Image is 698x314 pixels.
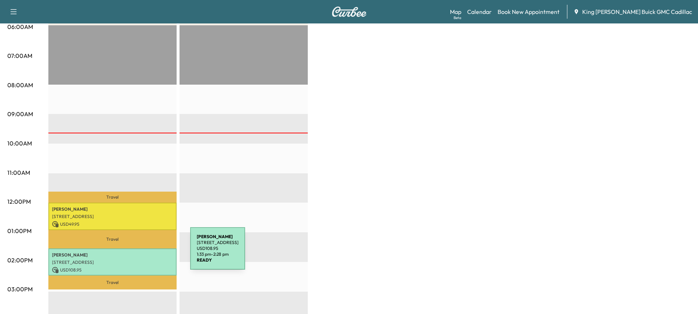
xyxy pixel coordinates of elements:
[52,259,173,265] p: [STREET_ADDRESS]
[7,22,33,31] p: 06:00AM
[52,214,173,219] p: [STREET_ADDRESS]
[7,226,32,235] p: 01:00PM
[48,276,177,289] p: Travel
[7,139,32,148] p: 10:00AM
[7,197,31,206] p: 12:00PM
[7,256,33,265] p: 02:00PM
[450,7,461,16] a: MapBeta
[7,110,33,118] p: 09:00AM
[52,267,173,273] p: USD 108.95
[454,15,461,21] div: Beta
[7,51,32,60] p: 07:00AM
[332,7,367,17] img: Curbee Logo
[52,229,173,235] p: 12:00 pm - 12:56 pm
[48,192,177,203] p: Travel
[582,7,692,16] span: King [PERSON_NAME] Buick GMC Cadillac
[52,252,173,258] p: [PERSON_NAME]
[7,168,30,177] p: 11:00AM
[498,7,559,16] a: Book New Appointment
[48,230,177,248] p: Travel
[7,285,33,293] p: 03:00PM
[52,206,173,212] p: [PERSON_NAME]
[467,7,492,16] a: Calendar
[52,275,173,281] p: 1:33 pm - 2:28 pm
[52,221,173,228] p: USD 49.95
[7,81,33,89] p: 08:00AM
